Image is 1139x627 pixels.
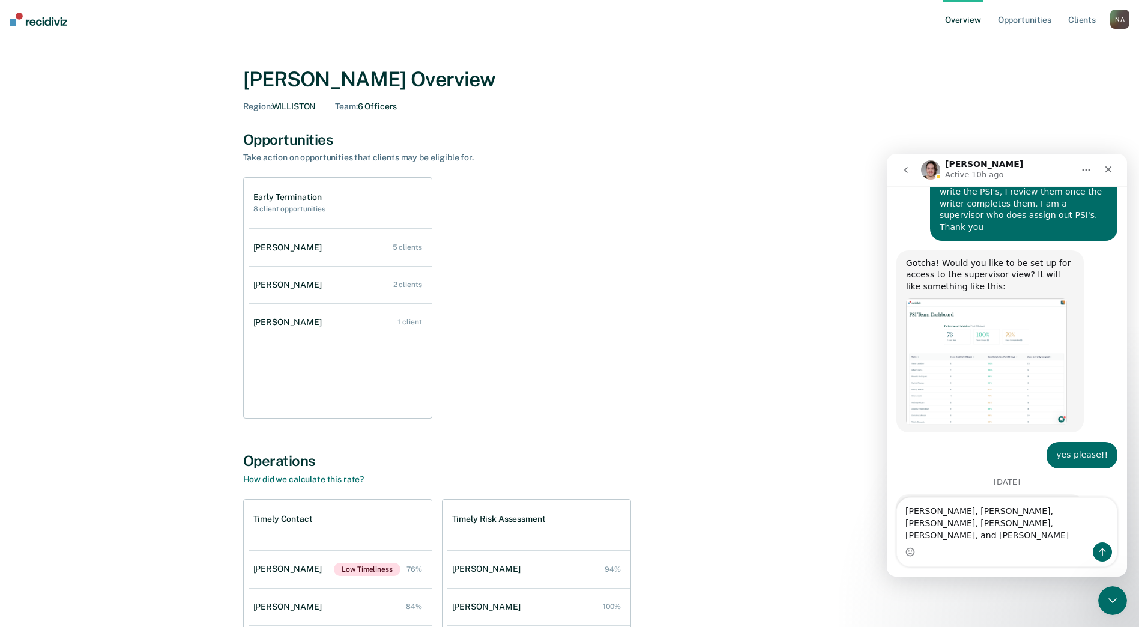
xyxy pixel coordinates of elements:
[249,305,432,339] a: [PERSON_NAME] 1 client
[406,565,422,574] div: 76%
[397,318,421,326] div: 1 client
[253,564,327,574] div: [PERSON_NAME]
[243,101,272,111] span: Region :
[253,317,327,327] div: [PERSON_NAME]
[335,101,357,111] span: Team :
[1110,10,1129,29] div: N A
[243,474,364,484] a: How did we calculate this rate?
[452,602,525,612] div: [PERSON_NAME]
[253,205,325,213] h2: 8 client opportunities
[887,154,1127,577] iframe: Intercom live chat
[393,243,422,252] div: 5 clients
[603,602,621,611] div: 100%
[10,13,67,26] img: Recidiviz
[243,67,896,92] div: [PERSON_NAME] Overview
[253,602,327,612] div: [PERSON_NAME]
[447,552,630,586] a: [PERSON_NAME] 94%
[243,131,896,148] div: Opportunities
[249,551,432,588] a: [PERSON_NAME]Low Timeliness 76%
[1098,586,1127,615] iframe: Intercom live chat
[447,590,630,624] a: [PERSON_NAME] 100%
[243,153,663,163] div: Take action on opportunities that clients may be eligible for.
[253,192,325,202] h1: Early Termination
[1110,10,1129,29] button: NA
[452,564,525,574] div: [PERSON_NAME]
[393,280,422,289] div: 2 clients
[243,101,316,112] div: WILLISTON
[249,590,432,624] a: [PERSON_NAME] 84%
[253,243,327,253] div: [PERSON_NAME]
[253,280,327,290] div: [PERSON_NAME]
[335,101,397,112] div: 6 Officers
[253,514,313,524] h1: Timely Contact
[249,268,432,302] a: [PERSON_NAME] 2 clients
[406,602,422,611] div: 84%
[452,514,546,524] h1: Timely Risk Assessment
[249,231,432,265] a: [PERSON_NAME] 5 clients
[605,565,621,574] div: 94%
[243,452,896,470] div: Operations
[334,563,400,576] span: Low Timeliness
